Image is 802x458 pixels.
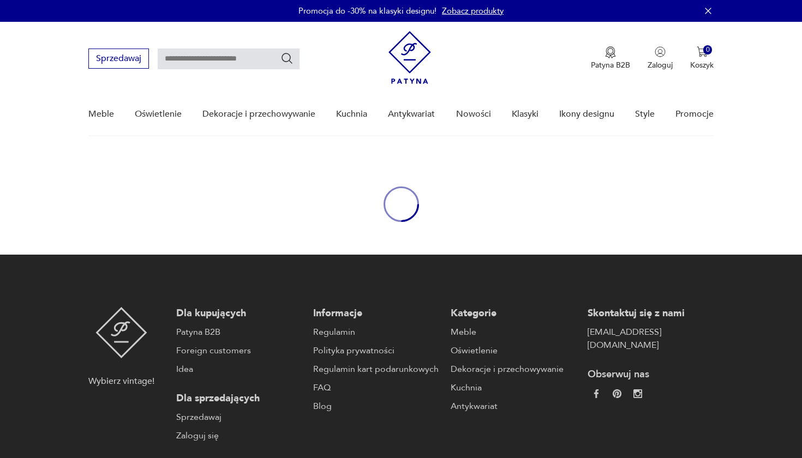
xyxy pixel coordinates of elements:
a: Idea [176,363,302,376]
a: [EMAIL_ADDRESS][DOMAIN_NAME] [588,326,714,352]
button: Zaloguj [648,46,673,70]
p: Zaloguj [648,60,673,70]
img: Ikona medalu [605,46,616,58]
button: 0Koszyk [690,46,714,70]
p: Patyna B2B [591,60,630,70]
p: Dla sprzedających [176,392,302,405]
a: Regulamin kart podarunkowych [313,363,439,376]
a: Dekoracje i przechowywanie [202,93,315,135]
img: Ikona koszyka [697,46,708,57]
img: Ikonka użytkownika [655,46,666,57]
p: Obserwuj nas [588,368,714,381]
p: Koszyk [690,60,714,70]
img: Patyna - sklep z meblami i dekoracjami vintage [388,31,431,84]
img: Patyna - sklep z meblami i dekoracjami vintage [95,307,147,358]
a: Zaloguj się [176,429,302,442]
a: Nowości [456,93,491,135]
a: FAQ [313,381,439,394]
img: da9060093f698e4c3cedc1453eec5031.webp [592,389,601,398]
a: Dekoracje i przechowywanie [451,363,577,376]
a: Kuchnia [451,381,577,394]
div: 0 [703,45,713,55]
p: Kategorie [451,307,577,320]
a: Antykwariat [451,400,577,413]
a: Meble [451,326,577,339]
p: Promocja do -30% na klasyki designu! [298,5,436,16]
a: Kuchnia [336,93,367,135]
a: Oświetlenie [451,344,577,357]
a: Antykwariat [388,93,435,135]
p: Dla kupujących [176,307,302,320]
button: Sprzedawaj [88,49,149,69]
a: Polityka prywatności [313,344,439,357]
a: Style [635,93,655,135]
a: Sprzedawaj [88,56,149,63]
a: Promocje [675,93,714,135]
a: Ikony designu [559,93,614,135]
a: Oświetlenie [135,93,182,135]
a: Foreign customers [176,344,302,357]
a: Klasyki [512,93,538,135]
img: 37d27d81a828e637adc9f9cb2e3d3a8a.webp [613,389,621,398]
a: Sprzedawaj [176,411,302,424]
button: Patyna B2B [591,46,630,70]
a: Blog [313,400,439,413]
button: Szukaj [280,52,294,65]
a: Patyna B2B [176,326,302,339]
p: Skontaktuj się z nami [588,307,714,320]
a: Regulamin [313,326,439,339]
p: Informacje [313,307,439,320]
a: Zobacz produkty [442,5,504,16]
a: Ikona medaluPatyna B2B [591,46,630,70]
img: c2fd9cf7f39615d9d6839a72ae8e59e5.webp [633,389,642,398]
a: Meble [88,93,114,135]
p: Wybierz vintage! [88,375,154,388]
